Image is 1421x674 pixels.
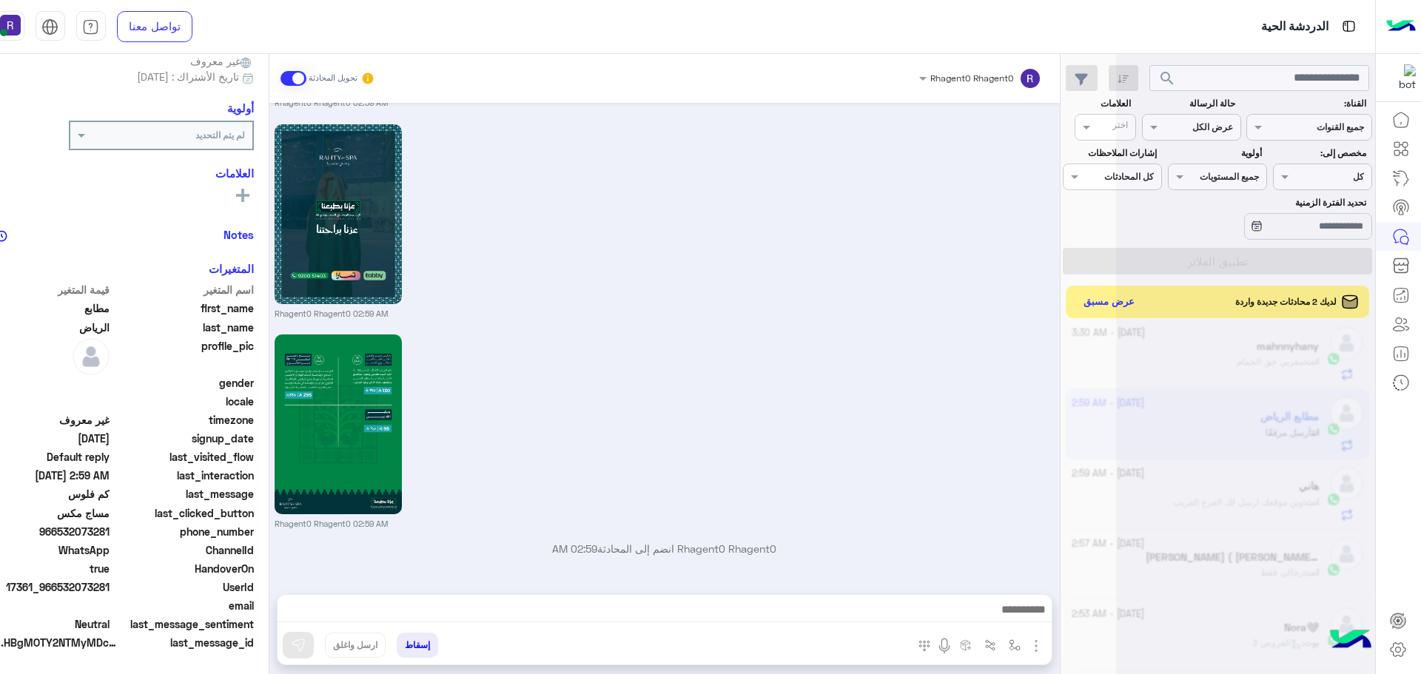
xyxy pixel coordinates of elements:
small: Rhagent0 Rhagent0 02:59 AM [275,308,388,320]
b: لم يتم التحديد [195,129,245,141]
button: ارسل واغلق [325,633,386,658]
small: Rhagent0 Rhagent0 02:59 AM [275,97,388,109]
img: 2KfZhNmK2YjZhSDYp9mE2YjYt9mG2YotMDMuanBn.jpg [275,334,402,514]
span: تاريخ الأشتراك : [DATE] [137,69,239,84]
span: last_name [112,320,254,335]
span: last_message_sentiment [112,616,254,632]
img: 322853014244696 [1389,64,1416,91]
img: select flow [1009,639,1021,651]
button: إسقاط [397,633,438,658]
img: Trigger scenario [984,639,996,651]
img: make a call [918,640,930,652]
span: 02:59 AM [552,542,597,555]
span: locale [112,394,254,409]
img: tab [41,18,58,36]
span: last_message_id [120,635,254,650]
label: العلامات [1065,97,1131,110]
button: تطبيق الفلاتر [1063,248,1372,274]
img: create order [960,639,972,651]
span: last_interaction [112,468,254,483]
img: send voice note [935,637,953,655]
button: Trigger scenario [978,633,1002,657]
p: الدردشة الحية [1261,17,1328,37]
span: UserId [112,579,254,595]
span: Rhagent0 Rhagent0 [930,73,1013,84]
a: tab [76,11,106,42]
span: last_message [112,486,254,502]
span: first_name [112,300,254,316]
span: ChannelId [112,542,254,558]
h6: المتغيرات [209,262,254,275]
img: tab [1340,17,1358,36]
h6: Notes [224,228,254,241]
span: email [112,598,254,613]
small: Rhagent0 Rhagent0 02:59 AM [275,518,388,530]
button: create order [953,633,978,657]
button: select flow [1002,633,1027,657]
span: اسم المتغير [112,282,254,297]
img: send attachment [1027,637,1045,655]
img: 2KfZhNmK2YjZhSDYp9mE2YjYt9mG2YotMDguanBn.jpg [275,124,402,304]
span: غير معروف [190,53,254,69]
img: hulul-logo.png [1325,615,1377,667]
img: defaultAdmin.png [73,338,110,375]
small: تحويل المحادثة [309,73,357,84]
button: عرض مسبق [1077,291,1141,313]
span: last_clicked_button [112,505,254,521]
span: profile_pic [112,338,254,372]
span: HandoverOn [112,561,254,576]
img: send message [291,638,306,653]
span: timezone [112,412,254,428]
div: اختر [1112,118,1130,135]
img: Logo [1386,11,1416,42]
span: phone_number [112,524,254,539]
span: gender [112,375,254,391]
label: إشارات الملاحظات [1065,146,1157,160]
span: last_visited_flow [112,449,254,465]
a: تواصل معنا [117,11,192,42]
h6: أولوية [227,101,254,115]
span: signup_date [112,431,254,446]
div: loading... [1232,212,1258,237]
img: tab [82,18,99,36]
p: Rhagent0 Rhagent0 انضم إلى المحادثة [275,541,1054,556]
